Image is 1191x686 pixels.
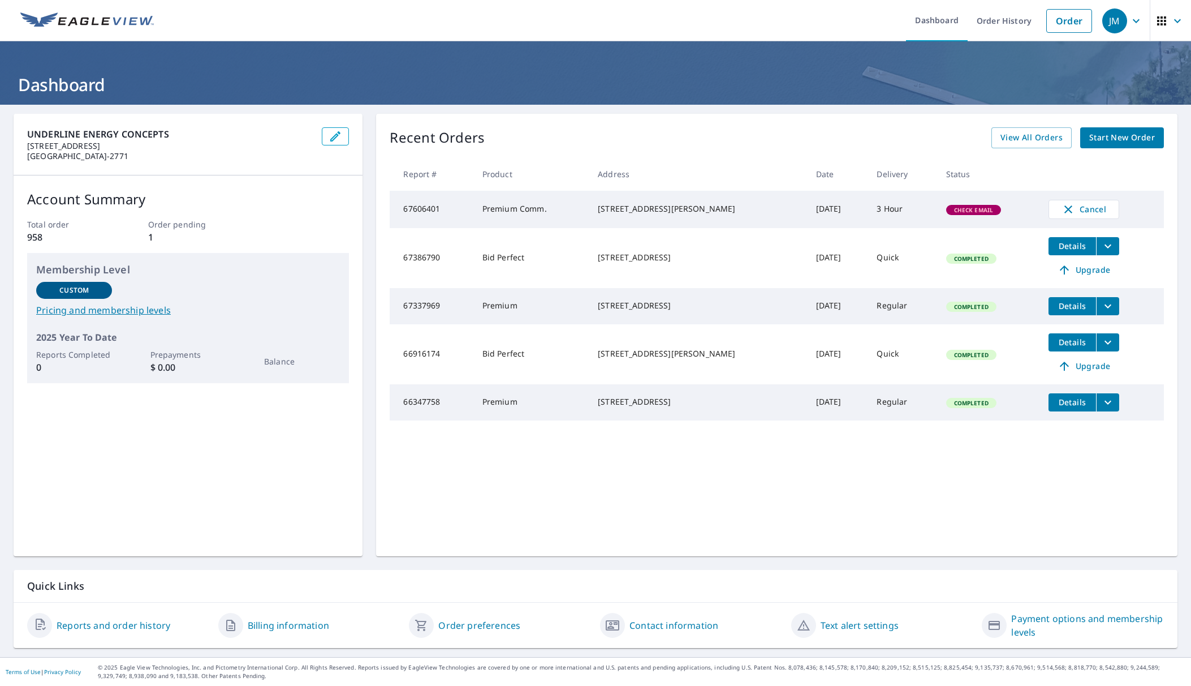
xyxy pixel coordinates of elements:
[27,579,1164,593] p: Quick Links
[1055,241,1089,251] span: Details
[598,300,798,311] div: [STREET_ADDRESS]
[1046,9,1092,33] a: Order
[821,619,899,632] a: Text alert settings
[1060,203,1107,216] span: Cancel
[473,157,589,191] th: Product
[947,399,995,407] span: Completed
[6,668,81,675] p: |
[598,203,798,215] div: [STREET_ADDRESS][PERSON_NAME]
[14,73,1177,96] h1: Dashboard
[947,351,995,359] span: Completed
[36,262,340,277] p: Membership Level
[991,127,1072,148] a: View All Orders
[1011,612,1164,639] a: Payment options and membership levels
[1048,261,1119,279] a: Upgrade
[473,324,589,384] td: Bid Perfect
[390,228,473,288] td: 67386790
[36,303,340,317] a: Pricing and membership levels
[390,288,473,324] td: 67337969
[36,361,112,374] p: 0
[1048,237,1096,255] button: detailsBtn-67386790
[473,191,589,228] td: Premium Comm.
[1048,333,1096,351] button: detailsBtn-66916174
[27,127,313,141] p: UNDERLINE ENERGY CONCEPTS
[20,12,154,29] img: EV Logo
[148,230,228,244] p: 1
[27,141,313,151] p: [STREET_ADDRESS]
[390,127,485,148] p: Recent Orders
[1102,8,1127,33] div: JM
[589,157,807,191] th: Address
[1096,297,1119,315] button: filesDropdownBtn-67337969
[807,191,868,228] td: [DATE]
[1048,393,1096,411] button: detailsBtn-66347758
[27,189,349,209] p: Account Summary
[36,349,112,361] p: Reports Completed
[807,157,868,191] th: Date
[598,252,798,263] div: [STREET_ADDRESS]
[868,228,937,288] td: Quick
[473,288,589,324] td: Premium
[27,218,107,230] p: Total order
[1096,237,1119,255] button: filesDropdownBtn-67386790
[868,324,937,384] td: Quick
[148,218,228,230] p: Order pending
[473,228,589,288] td: Bid Perfect
[868,384,937,421] td: Regular
[1096,393,1119,411] button: filesDropdownBtn-66347758
[1080,127,1164,148] a: Start New Order
[1055,397,1089,408] span: Details
[947,255,995,263] span: Completed
[868,288,937,324] td: Regular
[248,619,329,632] a: Billing information
[1055,337,1089,348] span: Details
[1055,359,1112,373] span: Upgrade
[868,157,937,191] th: Delivery
[1048,297,1096,315] button: detailsBtn-67337969
[27,151,313,161] p: [GEOGRAPHIC_DATA]-2771
[36,331,340,344] p: 2025 Year To Date
[59,285,89,295] p: Custom
[27,230,107,244] p: 958
[598,348,798,359] div: [STREET_ADDRESS][PERSON_NAME]
[807,384,868,421] td: [DATE]
[473,384,589,421] td: Premium
[807,288,868,324] td: [DATE]
[598,396,798,408] div: [STREET_ADDRESS]
[150,361,226,374] p: $ 0.00
[6,668,41,676] a: Terms of Use
[1055,263,1112,277] span: Upgrade
[868,191,937,228] td: 3 Hour
[57,619,170,632] a: Reports and order history
[1089,131,1155,145] span: Start New Order
[390,191,473,228] td: 67606401
[947,206,1000,214] span: Check Email
[629,619,718,632] a: Contact information
[438,619,520,632] a: Order preferences
[937,157,1040,191] th: Status
[1055,301,1089,311] span: Details
[98,663,1185,680] p: © 2025 Eagle View Technologies, Inc. and Pictometry International Corp. All Rights Reserved. Repo...
[1048,200,1119,219] button: Cancel
[390,324,473,384] td: 66916174
[44,668,81,676] a: Privacy Policy
[807,228,868,288] td: [DATE]
[807,324,868,384] td: [DATE]
[1048,357,1119,375] a: Upgrade
[390,384,473,421] td: 66347758
[947,303,995,311] span: Completed
[150,349,226,361] p: Prepayments
[1000,131,1063,145] span: View All Orders
[1096,333,1119,351] button: filesDropdownBtn-66916174
[264,355,340,367] p: Balance
[390,157,473,191] th: Report #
